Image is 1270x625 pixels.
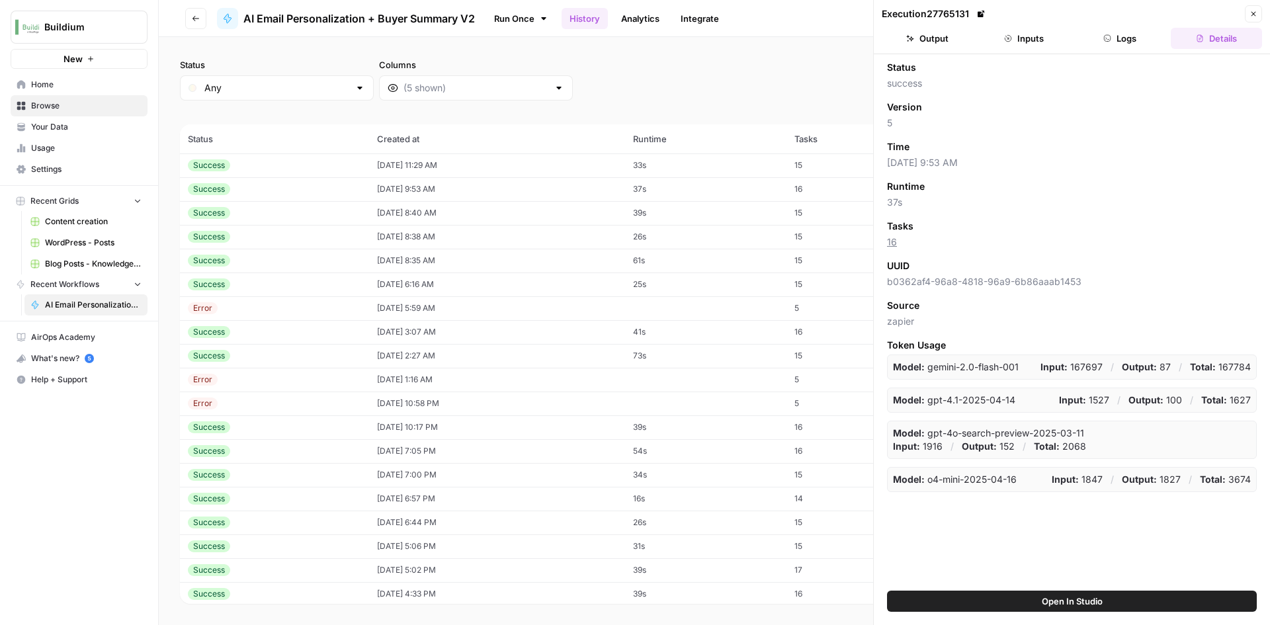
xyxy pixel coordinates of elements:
button: What's new? 5 [11,348,148,369]
p: gpt-4.1-2025-04-14 [893,394,1015,407]
td: 17 [786,558,913,582]
p: / [1111,473,1114,486]
strong: Input: [893,440,920,452]
td: [DATE] 6:57 PM [369,487,625,511]
span: AI Email Personalization + Buyer Summary V2 [243,11,475,26]
strong: Total: [1200,474,1226,485]
div: Error [188,374,218,386]
span: Open In Studio [1042,595,1103,608]
td: [DATE] 5:06 PM [369,534,625,558]
button: Recent Grids [11,191,148,211]
p: / [951,440,954,453]
td: [DATE] 9:53 AM [369,177,625,201]
input: Any [204,81,349,95]
td: [DATE] 7:00 PM [369,463,625,487]
div: Success [188,493,230,505]
strong: Model: [893,427,925,438]
td: 41s [625,320,786,344]
strong: Model: [893,474,925,485]
p: 167697 [1040,360,1103,374]
span: Version [887,101,922,114]
div: What's new? [11,349,147,368]
button: Help + Support [11,369,148,390]
strong: Input: [1059,394,1086,405]
label: Columns [379,58,573,71]
p: / [1023,440,1026,453]
span: zapier [887,315,1257,328]
button: Output [882,28,973,49]
p: / [1179,360,1182,374]
strong: Output: [1128,394,1164,405]
span: Your Data [31,121,142,133]
strong: Total: [1190,361,1216,372]
td: [DATE] 8:40 AM [369,201,625,225]
strong: Model: [893,361,925,372]
td: 15 [786,534,913,558]
p: 1827 [1122,473,1181,486]
button: Workspace: Buildium [11,11,148,44]
p: 152 [962,440,1015,453]
span: AI Email Personalization + Buyer Summary V2 [45,299,142,311]
span: Usage [31,142,142,154]
a: Home [11,74,148,95]
td: 39s [625,558,786,582]
div: Success [188,326,230,338]
td: 26s [625,225,786,249]
span: Recent Grids [30,195,79,207]
a: Analytics [613,8,667,29]
td: 31s [625,534,786,558]
strong: Total: [1201,394,1227,405]
div: Success [188,350,230,362]
td: 61s [625,249,786,272]
div: Success [188,421,230,433]
td: 39s [625,201,786,225]
a: 16 [887,236,897,247]
td: 37s [625,177,786,201]
td: 16 [786,439,913,463]
strong: Input: [1040,361,1068,372]
p: / [1189,473,1192,486]
button: Logs [1075,28,1166,49]
td: 39s [625,582,786,606]
span: 5 [887,116,1257,130]
div: Success [188,469,230,481]
p: 1627 [1201,394,1251,407]
td: [DATE] 3:07 AM [369,320,625,344]
span: Token Usage [887,339,1257,352]
span: Content creation [45,216,142,228]
th: Status [180,124,369,153]
div: Error [188,397,218,409]
p: gpt-4o-search-preview-2025-03-11 [893,427,1084,440]
span: Help + Support [31,374,142,386]
td: 15 [786,201,913,225]
a: AI Email Personalization + Buyer Summary V2 [24,294,148,315]
a: 5 [85,354,94,363]
a: Your Data [11,116,148,138]
span: Time [887,140,910,153]
a: AI Email Personalization + Buyer Summary V2 [217,8,475,29]
a: WordPress - Posts [24,232,148,253]
td: 15 [786,463,913,487]
div: Success [188,183,230,195]
td: [DATE] 10:17 PM [369,415,625,439]
span: UUID [887,259,910,272]
a: Usage [11,138,148,159]
td: 39s [625,415,786,439]
button: Details [1171,28,1262,49]
td: 15 [786,511,913,534]
td: [DATE] 8:38 AM [369,225,625,249]
td: [DATE] 5:59 AM [369,296,625,320]
td: [DATE] 5:02 PM [369,558,625,582]
td: 26s [625,511,786,534]
td: 16 [786,177,913,201]
span: Recent Workflows [30,278,99,290]
div: Success [188,588,230,600]
span: Tasks [887,220,913,233]
p: 1527 [1059,394,1109,407]
a: AirOps Academy [11,327,148,348]
strong: Input: [1052,474,1079,485]
td: 5 [786,296,913,320]
div: Success [188,159,230,171]
span: New [63,52,83,65]
span: Status [887,61,916,74]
